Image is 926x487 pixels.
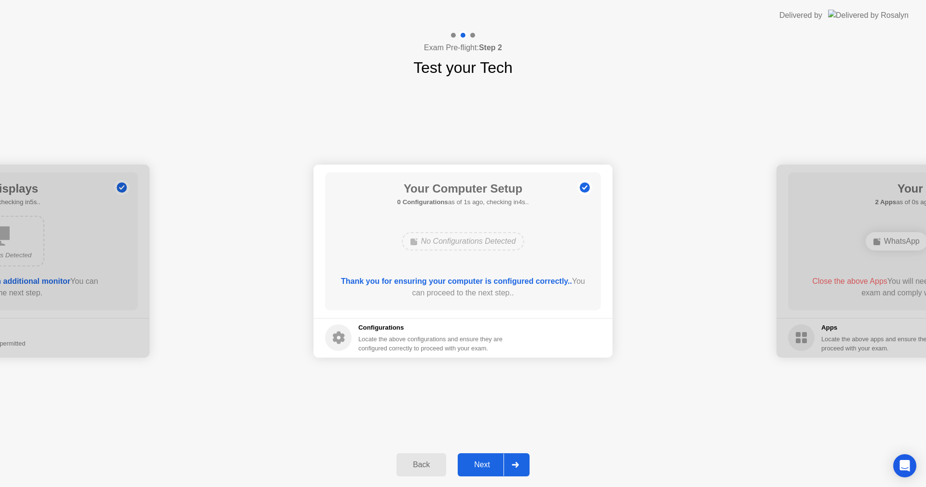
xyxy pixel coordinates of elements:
div: You can proceed to the next step.. [339,276,587,299]
h5: Configurations [358,323,504,333]
img: Delivered by Rosalyn [828,10,909,21]
h4: Exam Pre-flight: [424,42,502,54]
div: Next [461,460,504,469]
button: Next [458,453,530,476]
div: Open Intercom Messenger [893,454,916,477]
button: Back [396,453,446,476]
h1: Test your Tech [413,56,513,79]
h5: as of 1s ago, checking in4s.. [397,197,529,207]
div: Locate the above configurations and ensure they are configured correctly to proceed with your exam. [358,334,504,353]
b: 0 Configurations [397,198,448,206]
div: No Configurations Detected [402,232,525,250]
div: Delivered by [779,10,822,21]
b: Step 2 [479,43,502,52]
b: Thank you for ensuring your computer is configured correctly.. [341,277,572,285]
div: Back [399,460,443,469]
h1: Your Computer Setup [397,180,529,197]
